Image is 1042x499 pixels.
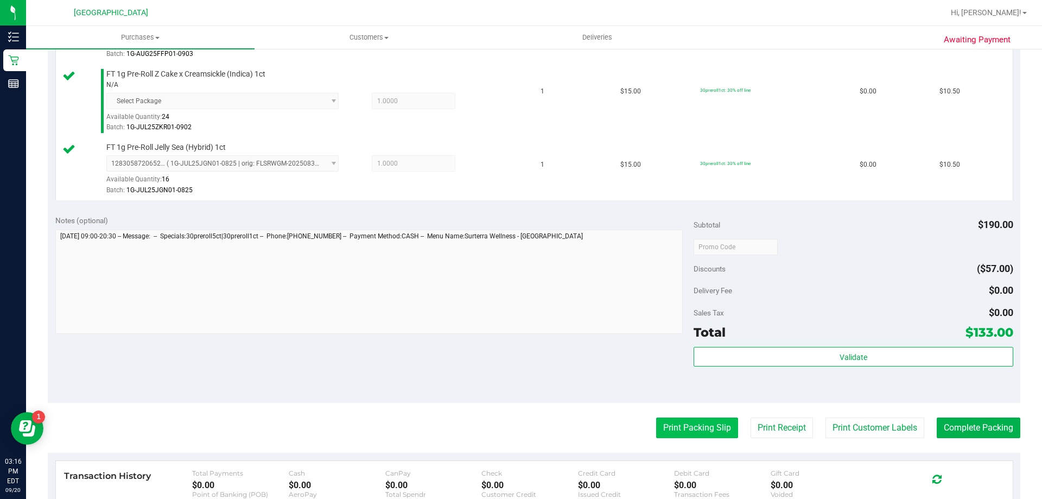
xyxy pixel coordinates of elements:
span: [GEOGRAPHIC_DATA] [74,8,148,17]
div: Credit Card [578,469,675,477]
span: $15.00 [620,86,641,97]
div: Check [481,469,578,477]
iframe: Resource center unread badge [32,410,45,424]
div: $0.00 [674,480,771,490]
span: Total [694,325,726,340]
a: Purchases [26,26,255,49]
button: Validate [694,347,1013,367]
a: Deliveries [483,26,711,49]
span: ($57.00) [977,263,1013,274]
span: Notes (optional) [55,216,108,225]
span: $0.00 [860,160,876,170]
span: 24 [162,113,169,121]
div: Total Spendr [385,490,482,498]
inline-svg: Inventory [8,31,19,42]
div: $0.00 [192,480,289,490]
span: $0.00 [989,307,1013,318]
div: Point of Banking (POB) [192,490,289,498]
button: Complete Packing [937,418,1020,438]
span: $133.00 [965,325,1013,340]
span: 1 [541,86,544,97]
span: Sales Tax [694,308,724,317]
div: Cash [289,469,385,477]
div: $0.00 [385,480,482,490]
div: Debit Card [674,469,771,477]
div: $0.00 [771,480,867,490]
span: $15.00 [620,160,641,170]
span: 1G-AUG25FFP01-0903 [126,50,193,58]
button: Print Receipt [751,418,813,438]
a: Customers [255,26,483,49]
span: Deliveries [568,33,627,42]
div: CanPay [385,469,482,477]
span: N/A [106,80,118,90]
span: 30preroll1ct: 30% off line [700,161,751,166]
span: Delivery Fee [694,286,732,295]
span: Subtotal [694,220,720,229]
span: $0.00 [860,86,876,97]
span: Awaiting Payment [944,34,1011,46]
span: Purchases [26,33,255,42]
span: FT 1g Pre-Roll Jelly Sea (Hybrid) 1ct [106,142,226,153]
span: Validate [840,353,867,362]
span: FT 1g Pre-Roll Z Cake x Creamsickle (Indica) 1ct [106,69,265,79]
div: $0.00 [289,480,385,490]
span: $10.50 [939,160,960,170]
span: 30preroll1ct: 30% off line [700,87,751,93]
button: Print Customer Labels [825,418,924,438]
div: Available Quantity: [106,172,351,193]
inline-svg: Reports [8,78,19,89]
span: $0.00 [989,285,1013,296]
p: 09/20 [5,486,21,494]
span: 16 [162,175,169,183]
span: Discounts [694,259,726,279]
div: Issued Credit [578,490,675,498]
div: Customer Credit [481,490,578,498]
span: Hi, [PERSON_NAME]! [951,8,1021,17]
span: 1 [541,160,544,170]
div: Transaction Fees [674,490,771,498]
span: Batch: [106,186,125,194]
div: $0.00 [481,480,578,490]
span: 1G-JUL25JGN01-0825 [126,186,193,194]
span: $190.00 [978,219,1013,230]
div: Voided [771,490,867,498]
div: AeroPay [289,490,385,498]
iframe: Resource center [11,412,43,445]
span: Batch: [106,123,125,131]
div: Total Payments [192,469,289,477]
div: Available Quantity: [106,109,351,130]
span: Customers [255,33,482,42]
span: $10.50 [939,86,960,97]
p: 03:16 PM EDT [5,457,21,486]
button: Print Packing Slip [656,418,738,438]
inline-svg: Retail [8,55,19,66]
input: Promo Code [694,239,778,255]
div: Gift Card [771,469,867,477]
span: Batch: [106,50,125,58]
span: 1G-JUL25ZKR01-0902 [126,123,192,131]
div: $0.00 [578,480,675,490]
